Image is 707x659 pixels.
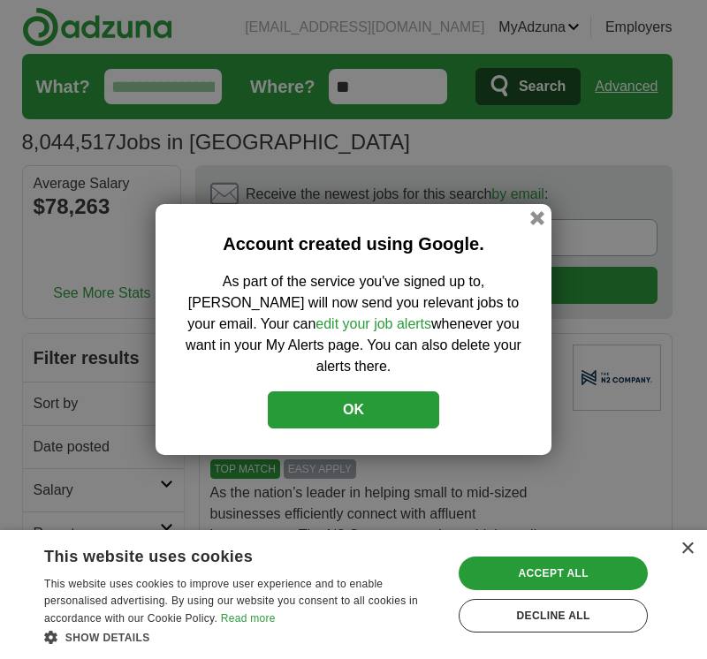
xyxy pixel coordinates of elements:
[182,271,525,377] p: As part of the service you've signed up to, [PERSON_NAME] will now send you relevant jobs to your...
[44,578,418,625] span: This website uses cookies to improve user experience and to enable personalised advertising. By u...
[221,612,276,625] a: Read more, opens a new window
[44,541,397,567] div: This website uses cookies
[315,316,431,331] a: edit your job alerts
[182,231,525,257] h2: Account created using Google.
[459,557,648,590] div: Accept all
[680,542,694,556] div: Close
[459,599,648,632] div: Decline all
[44,628,441,646] div: Show details
[268,391,439,428] button: OK
[65,632,150,644] span: Show details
